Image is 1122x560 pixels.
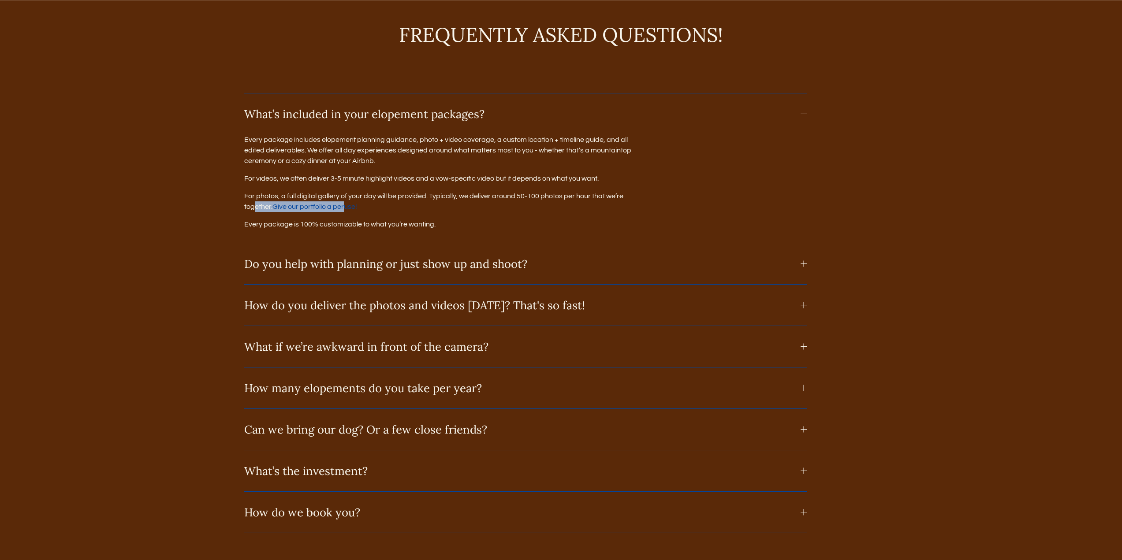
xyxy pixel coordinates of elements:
span: What’s the investment? [244,464,801,478]
button: What’s the investment? [244,450,807,491]
p: For videos, we often deliver 3-5 minute highlight videos and a vow-specific video but it depends ... [244,173,638,184]
span: How do you deliver the photos and videos [DATE]? That's so fast! [244,298,801,312]
p: Every package includes elopement planning guidance, photo + video coverage, a custom location + t... [244,134,638,166]
span: How do we book you? [244,505,801,519]
p: For photos, a full digital gallery of your day will be provided. Typically, we deliver around 50-... [244,191,638,212]
button: What if we’re awkward in front of the camera? [244,326,807,367]
span: Can we bring our dog? Or a few close friends? [244,422,801,437]
p: Every package is 100% customizable to what you’re wanting. [244,219,638,230]
h2: FREQUENTLY ASKED QUESTIONS! [315,24,807,46]
button: How many elopements do you take per year? [244,367,807,408]
button: Do you help with planning or just show up and shoot? [244,243,807,284]
span: Do you help with planning or just show up and shoot? [244,256,801,271]
div: What’s included in your elopement packages? [244,134,807,243]
button: Can we bring our dog? Or a few close friends? [244,409,807,450]
span: What’s included in your elopement packages? [244,107,801,121]
a: Give our portfolio a peruse! [272,203,357,210]
button: How do you deliver the photos and videos [DATE]? That's so fast! [244,285,807,326]
button: What’s included in your elopement packages? [244,93,807,134]
button: How do we book you? [244,492,807,533]
span: What if we’re awkward in front of the camera? [244,339,801,354]
span: How many elopements do you take per year? [244,381,801,395]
